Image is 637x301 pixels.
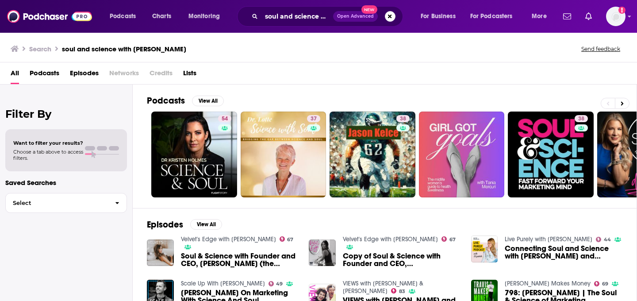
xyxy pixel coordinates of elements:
[594,281,608,286] a: 69
[421,10,456,23] span: For Business
[181,252,299,267] a: Soul & Science with Founder and CEO, Jason Harris (the Velvet)
[505,245,622,260] span: Connecting Soul and Science with [PERSON_NAME] and [PERSON_NAME] of mindbodygreen
[218,115,231,122] a: 54
[13,140,83,146] span: Want to filter your results?
[151,112,237,197] a: 54
[343,252,460,267] span: Copy of Soul & Science with Founder and CEO, [PERSON_NAME] (the Velvet)
[147,95,185,106] h2: Podcasts
[602,282,608,286] span: 69
[29,45,51,53] h3: Search
[391,288,405,293] a: 83
[181,252,299,267] span: Soul & Science with Founder and CEO, [PERSON_NAME] (the Velvet)
[471,235,498,262] img: Connecting Soul and Science with Colleen and Jason Wachob of mindbodygreen
[222,115,228,123] span: 54
[311,115,317,123] span: 37
[505,245,622,260] a: Connecting Soul and Science with Colleen and Jason Wachob of mindbodygreen
[414,9,467,23] button: open menu
[526,9,558,23] button: open menu
[6,200,108,206] span: Select
[441,236,456,242] a: 67
[269,281,283,286] a: 49
[146,9,177,23] a: Charts
[183,66,196,84] a: Lists
[5,108,127,120] h2: Filter By
[147,219,183,230] h2: Episodes
[343,280,423,295] a: VIEWS with David Dobrik & Jason Nash
[147,95,224,106] a: PodcastsView All
[606,7,625,26] span: Logged in as hannahlevine
[596,237,611,242] a: 44
[532,10,547,23] span: More
[606,7,625,26] img: User Profile
[62,45,186,53] h3: soul and science with [PERSON_NAME]
[464,9,526,23] button: open menu
[606,7,625,26] button: Show profile menu
[579,45,623,53] button: Send feedback
[7,8,92,25] img: Podchaser - Follow, Share and Rate Podcasts
[13,149,83,161] span: Choose a tab above to access filters.
[470,10,513,23] span: For Podcasters
[11,66,19,84] a: All
[110,10,136,23] span: Podcasts
[246,6,411,27] div: Search podcasts, credits, & more...
[582,9,595,24] a: Show notifications dropdown
[508,112,594,197] a: 38
[396,115,410,122] a: 38
[181,280,265,287] a: Scale Up With Nick Bradley
[309,239,336,266] img: Copy of Soul & Science with Founder and CEO, Jason Harris (the Velvet)
[150,66,173,84] span: Credits
[505,280,591,287] a: Travis Makes Money
[5,178,127,187] p: Saved Searches
[241,112,326,197] a: 37
[343,235,438,243] a: Velvet's Edge with Kelly Henderson
[147,239,174,266] img: Soul & Science with Founder and CEO, Jason Harris (the Velvet)
[307,115,320,122] a: 37
[280,236,294,242] a: 67
[330,112,415,197] a: 38
[337,14,374,19] span: Open Advanced
[147,219,222,230] a: EpisodesView All
[361,5,377,14] span: New
[188,10,220,23] span: Monitoring
[5,193,127,213] button: Select
[192,96,224,106] button: View All
[152,10,171,23] span: Charts
[343,252,460,267] a: Copy of Soul & Science with Founder and CEO, Jason Harris (the Velvet)
[604,238,611,242] span: 44
[109,66,139,84] span: Networks
[578,115,584,123] span: 38
[182,9,231,23] button: open menu
[560,9,575,24] a: Show notifications dropdown
[505,235,592,243] a: Live Purely with Elizabeth
[400,115,406,123] span: 38
[618,7,625,14] svg: Add a profile image
[575,115,588,122] a: 38
[399,289,405,293] span: 83
[181,235,276,243] a: Velvet's Edge with Kelly Henderson
[104,9,147,23] button: open menu
[190,219,222,230] button: View All
[449,238,456,242] span: 67
[333,11,378,22] button: Open AdvancedNew
[70,66,99,84] a: Episodes
[276,282,283,286] span: 49
[30,66,59,84] a: Podcasts
[261,9,333,23] input: Search podcasts, credits, & more...
[287,238,293,242] span: 67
